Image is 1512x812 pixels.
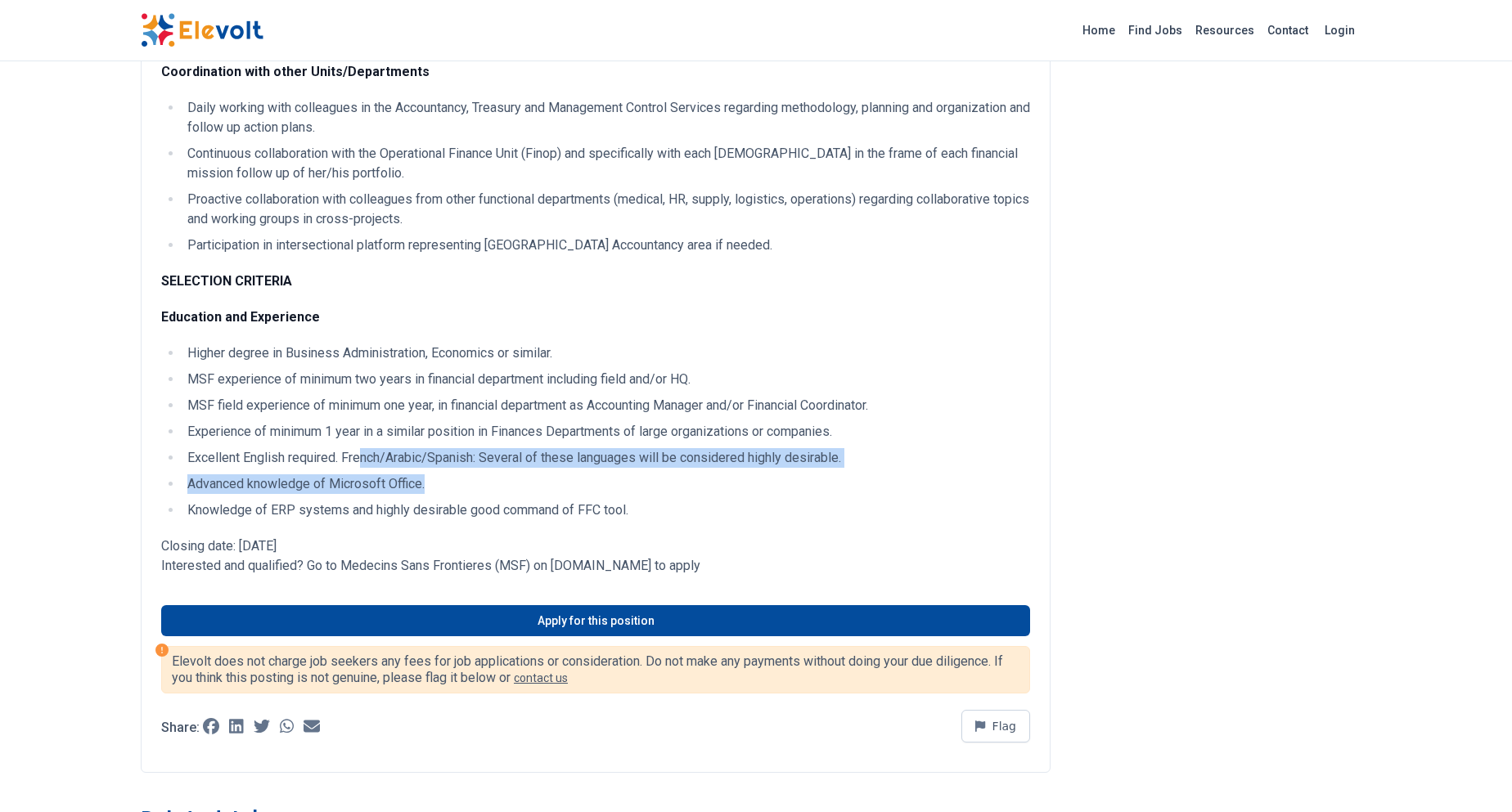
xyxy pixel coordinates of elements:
li: Experience of minimum 1 year in a similar position in Finances Departments of large organizations... [182,422,1030,442]
li: Daily working with colleagues in the Accountancy, Treasury and Management Control Services regard... [182,98,1030,137]
li: Advanced knowledge of Microsoft Office. [182,474,1030,494]
iframe: Chat Widget [1430,733,1512,812]
li: Participation in intersectional platform representing [GEOGRAPHIC_DATA] Accountancy area if needed. [182,236,1030,255]
strong: Education and Experience [161,309,320,325]
a: Resources [1189,17,1261,43]
button: Flag [961,710,1030,742]
li: Higher degree in Business Administration, Economics or similar. [182,343,1030,363]
li: Excellent English required. French/Arabic/Spanish: Several of these languages will be considered ... [182,448,1030,468]
a: Apply for this position [161,605,1030,636]
li: MSF field experience of minimum one year, in financial department as Accounting Manager and/or Fi... [182,396,1030,415]
p: Share: [161,721,200,734]
a: Login [1315,14,1365,47]
li: MSF experience of minimum two years in financial department including field and/or HQ. [182,370,1030,389]
strong: SELECTION CRITERIA [161,273,292,289]
a: Contact [1261,17,1315,43]
strong: Coordination with other Units/Departments [161,64,430,79]
li: Continuous collaboration with the Operational Finance Unit (Finop) and specifically with each [DE... [182,144,1030,183]
a: Home [1076,17,1122,43]
p: Closing date: [DATE] [161,536,1030,556]
a: Find Jobs [1122,17,1189,43]
img: Elevolt [141,13,263,47]
p: Elevolt does not charge job seekers any fees for job applications or consideration. Do not make a... [172,653,1019,686]
p: Interested and qualified? Go to Medecins Sans Frontieres (MSF) on [DOMAIN_NAME] to apply [161,556,1030,576]
li: Knowledge of ERP systems and highly desirable good command of FFC tool. [182,500,1030,520]
li: Proactive collaboration with colleagues from other functional departments (medical, HR, supply, l... [182,190,1030,229]
a: contact us [514,671,568,684]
